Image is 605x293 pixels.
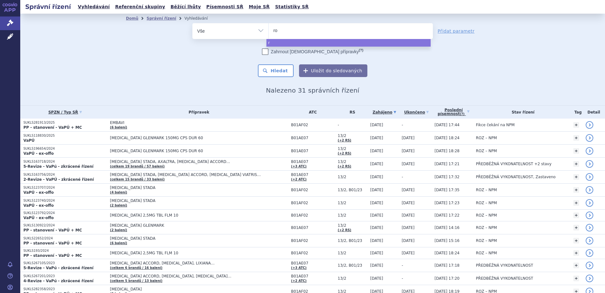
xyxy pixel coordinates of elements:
span: [DATE] 17:18 [434,263,459,268]
span: [DATE] [370,136,383,140]
span: ROZ – NPM [476,238,497,243]
p: SUKLS163718/2024 [23,160,107,164]
span: [MEDICAL_DATA] STADA, [MEDICAL_DATA] ACCORD, [MEDICAL_DATA] VIATRIS… [110,173,268,177]
span: - [402,123,403,127]
a: Přidat parametr [438,28,475,34]
span: ROZ – NPM [476,251,497,255]
span: [DATE] 14:16 [434,225,459,230]
span: 13/2 [338,146,367,151]
strong: VaPÚ [23,138,34,143]
strong: PP - stanovení - VaPÚ + MC [23,253,82,258]
a: Zahájeno [370,108,398,117]
a: detail [586,199,593,207]
p: SUKLS123740/2024 [23,199,107,203]
span: PŘEDBĚŽNÁ VYKONATELNOST [476,263,533,268]
span: [DATE] [402,188,415,192]
span: [DATE] [370,276,383,281]
strong: VaPÚ - ex-offo [23,151,54,156]
span: [DATE] 18:24 [434,136,459,140]
li: Vyhledávání [184,14,216,23]
strong: PP - stanovení - VaPÚ + MC [23,241,82,245]
label: Zahrnout [DEMOGRAPHIC_DATA] přípravky [262,49,363,55]
span: 13/2 [338,251,367,255]
span: PŘEDBĚŽNÁ VYKONATELNOST +2 stavy [476,162,552,166]
span: 13/2 [338,213,367,218]
p: SUKLS281913/2025 [23,120,107,125]
a: detail [586,173,593,181]
li: r [266,39,431,47]
span: [DATE] [402,136,415,140]
span: [DATE] 15:16 [434,238,459,243]
th: Tag [570,106,583,119]
button: Hledat [258,64,294,77]
span: [MEDICAL_DATA] STADA [110,199,268,203]
span: [MEDICAL_DATA] STADA, AXALTRA, [MEDICAL_DATA] ACCORD… [110,160,268,164]
span: [MEDICAL_DATA] GLENMARK 150MG CPS DUR 60 [110,136,268,140]
a: + [573,174,579,180]
strong: VaPÚ - ex-offo [23,190,54,195]
span: B01AE07 [291,274,334,278]
a: (celkem 19 brandů / 57 balení) [110,165,165,168]
span: EMBAVI [110,120,268,125]
a: + [573,263,579,268]
a: (+2 RS) [338,228,351,232]
abbr: (?) [460,112,465,116]
span: - [402,175,403,179]
span: [DATE] 17:22 [434,213,459,218]
span: [DATE] 17:44 [434,123,459,127]
span: [MEDICAL_DATA] GLENMARK [110,223,268,228]
span: B01AF02 [291,238,334,243]
a: (+3 ATC) [291,165,307,168]
a: Správní řízení [147,16,176,21]
button: Uložit do sledovaných [299,64,367,77]
span: PŘEDBĚŽNÁ VYKONATELNOST, Zastaveno [476,175,556,179]
span: [MEDICAL_DATA] 2,5MG TBL FLM 10 [110,213,268,218]
a: (4 balení) [110,191,127,194]
span: [DATE] [370,149,383,153]
span: 13/2, B01/23 [338,188,367,192]
span: B01AE07 [291,149,334,153]
p: SUKLS130922/2024 [23,223,107,228]
th: Přípravek [107,106,288,119]
strong: PP - stanovení - VaPÚ + MC [23,228,82,232]
th: RS [334,106,367,119]
a: (2 balení) [110,204,127,207]
th: ATC [288,106,334,119]
a: detail [586,249,593,257]
strong: 5-Revize - VaPú - zkrácené řízení [23,266,93,270]
span: B01AE07 [291,160,334,164]
a: (6 balení) [110,126,127,129]
a: detail [586,224,593,231]
a: detail [586,237,593,244]
a: Písemnosti SŘ [204,3,245,11]
a: Ukončeno [402,108,431,117]
span: ROZ – NPM [476,136,497,140]
span: [MEDICAL_DATA] 2,5MG TBL FLM 10 [110,251,268,255]
span: - [402,276,403,281]
p: SUKLS267201/2023 [23,274,107,278]
a: detail [586,186,593,194]
a: + [573,276,579,281]
a: (+2 RS) [338,139,351,142]
a: (celkem 15 brandů / 33 balení) [110,178,165,181]
p: SUKLS196654/2024 [23,146,107,151]
span: B01AF02 [291,123,334,127]
p: SUKLS282358/2023 [23,287,107,291]
strong: 2-Revize - VaPÚ - zkrácené řízení [23,177,94,182]
p: SUKLS22652/2024 [23,236,107,241]
a: detail [586,275,593,282]
span: [DATE] [370,225,383,230]
span: [MEDICAL_DATA] GLENMARK 150MG CPS DUR 60 [110,149,268,153]
span: [DATE] 18:28 [434,149,459,153]
span: 13/2 [338,160,367,164]
span: [DATE] 17:20 [434,276,459,281]
p: SUKLS193/2024 [23,249,107,253]
a: detail [586,134,593,142]
a: detail [586,147,593,155]
span: [DATE] [370,213,383,218]
strong: 5-Revize - VaPú - zkrácené řízení [23,164,93,169]
a: + [573,250,579,256]
span: [DATE] [370,251,383,255]
a: Statistiky SŘ [273,3,310,11]
span: PŘEDBĚŽNÁ VYKONATELNOST [476,276,533,281]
